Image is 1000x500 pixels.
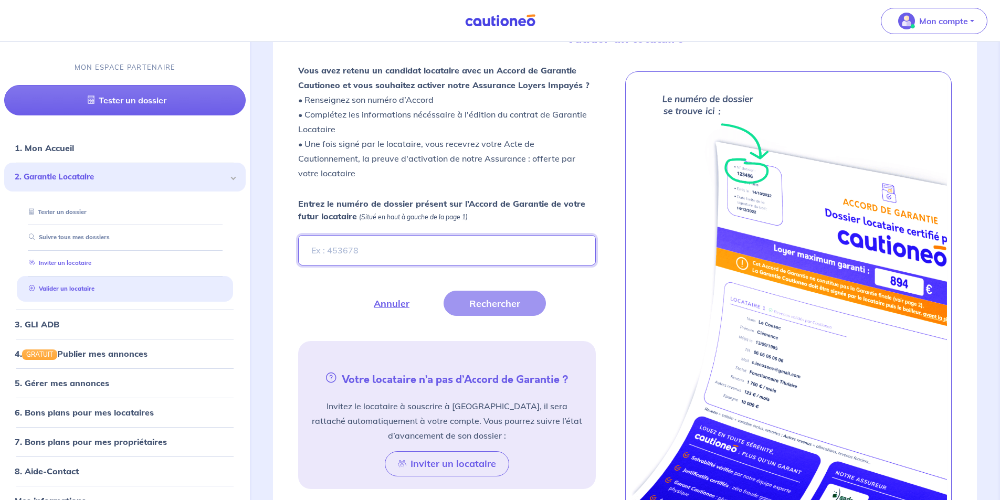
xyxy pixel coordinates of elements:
[25,234,110,241] a: Suivre tous mes dossiers
[15,143,74,153] a: 1. Mon Accueil
[461,14,540,27] img: Cautioneo
[15,437,167,447] a: 7. Bons plans pour mes propriétaires
[298,65,590,90] strong: Vous avez retenu un candidat locataire avec un Accord de Garantie Cautioneo et vous souhaitez act...
[4,373,246,393] div: 5. Gérer mes annonces
[4,85,246,115] a: Tester un dossier
[15,378,109,388] a: 5. Gérer mes annonces
[15,319,59,329] a: 3. GLI ADB
[302,370,591,386] h5: Votre locataire n’a pas d’Accord de Garantie ?
[359,213,468,221] em: (Situé en haut à gauche de la page 1)
[898,13,915,29] img: illu_account_valid_menu.svg
[15,348,148,359] a: 4.GRATUITPublier mes annonces
[17,280,233,297] div: Valider un locataire
[15,171,227,183] span: 2. Garantie Locataire
[4,343,246,364] div: 4.GRATUITPublier mes annonces
[385,451,509,476] button: Inviter un locataire
[4,402,246,423] div: 6. Bons plans pour mes locataires
[4,137,246,158] div: 1. Mon Accueil
[311,399,583,443] p: Invitez le locataire à souscrire à [GEOGRAPHIC_DATA], il sera rattaché automatiquement à votre co...
[348,291,435,316] button: Annuler
[15,466,79,476] a: 8. Aide-Contact
[4,163,246,192] div: 2. Garantie Locataire
[15,407,154,418] a: 6. Bons plans pour mes locataires
[25,260,91,267] a: Inviter un locataire
[25,285,94,292] a: Valider un locataire
[298,235,595,265] input: Ex : 453678
[881,8,987,34] button: illu_account_valid_menu.svgMon compte
[4,314,246,335] div: 3. GLI ADB
[458,31,791,46] h4: Valider un locataire
[17,255,233,272] div: Inviter un locataire
[4,431,246,452] div: 7. Bons plans pour mes propriétaires
[17,204,233,221] div: Tester un dossier
[17,229,233,247] div: Suivre tous mes dossiers
[919,15,968,27] p: Mon compte
[75,62,176,72] p: MON ESPACE PARTENAIRE
[298,63,595,180] p: • Renseignez son numéro d’Accord • Complétez les informations nécéssaire à l'édition du contrat d...
[298,198,585,221] strong: Entrez le numéro de dossier présent sur l’Accord de Garantie de votre futur locataire
[25,208,87,216] a: Tester un dossier
[4,461,246,482] div: 8. Aide-Contact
